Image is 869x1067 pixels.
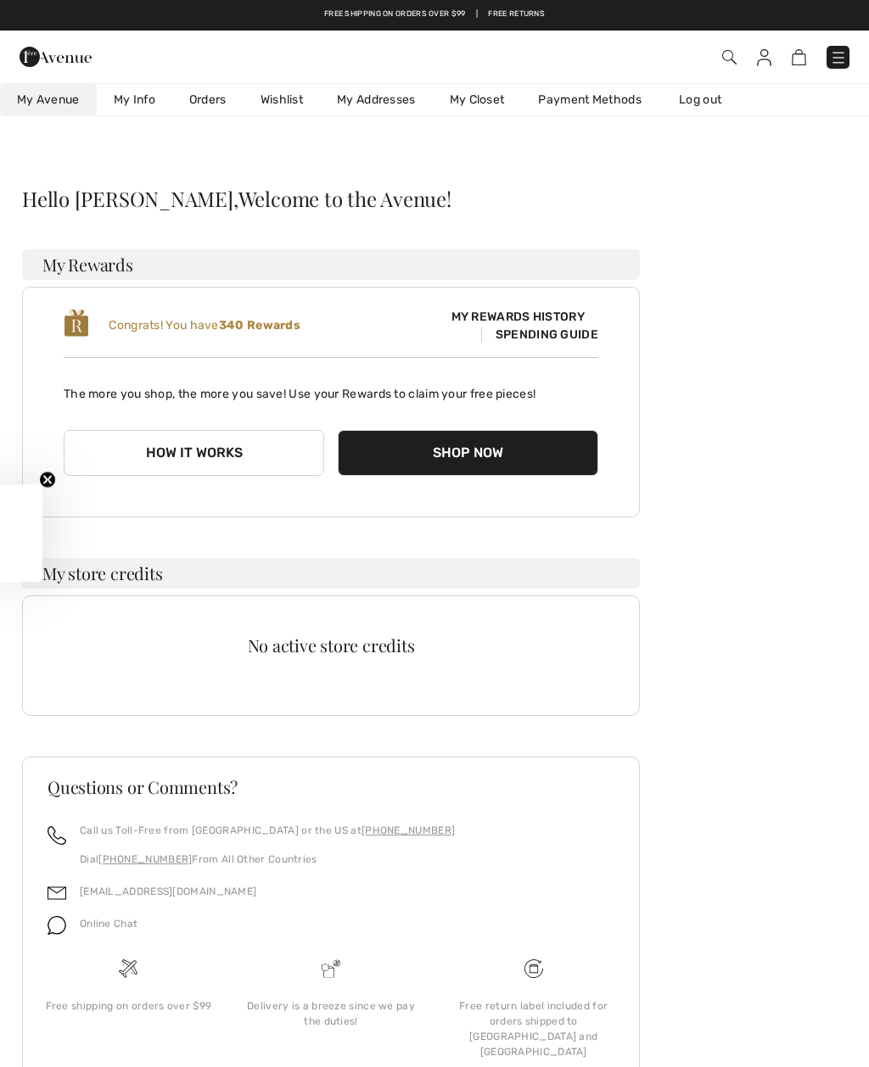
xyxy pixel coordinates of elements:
[22,558,640,589] h3: My store credits
[39,472,56,489] button: Close teaser
[20,40,92,74] img: 1ère Avenue
[362,824,455,836] a: [PHONE_NUMBER]
[446,998,621,1059] div: Free return label included for orders shipped to [GEOGRAPHIC_DATA] and [GEOGRAPHIC_DATA]
[64,371,598,403] p: The more you shop, the more you save! Use your Rewards to claim your free pieces!
[80,823,455,838] p: Call us Toll-Free from [GEOGRAPHIC_DATA] or the US at
[22,188,640,209] div: Hello [PERSON_NAME],
[338,430,598,476] button: Shop Now
[481,327,598,342] span: Spending Guide
[524,959,543,978] img: Free shipping on orders over $99
[20,47,92,64] a: 1ère Avenue
[172,84,244,115] a: Orders
[22,249,640,280] h3: My Rewards
[17,91,80,109] span: My Avenue
[64,430,324,476] button: How it works
[119,959,137,978] img: Free shipping on orders over $99
[792,49,806,65] img: Shopping Bag
[219,318,300,332] b: 340 Rewards
[433,84,522,115] a: My Closet
[722,50,737,64] img: Search
[238,188,451,209] span: Welcome to the Avenue!
[98,853,192,865] a: [PHONE_NUMBER]
[757,49,771,66] img: My Info
[64,308,89,338] img: loyalty_logo_r.svg
[488,8,545,20] a: Free Returns
[41,998,216,1014] div: Free shipping on orders over $99
[244,998,419,1029] div: Delivery is a breeze since we pay the duties!
[80,918,137,930] span: Online Chat
[521,84,659,115] a: Payment Methods
[48,779,614,796] h3: Questions or Comments?
[324,8,466,20] a: Free shipping on orders over $99
[80,852,455,867] p: Dial From All Other Countries
[830,49,847,66] img: Menu
[662,84,755,115] a: Log out
[109,318,300,332] span: Congrats! You have
[322,959,340,978] img: Delivery is a breeze since we pay the duties!
[244,84,320,115] a: Wishlist
[320,84,433,115] a: My Addresses
[64,637,598,654] div: No active store credits
[48,884,66,902] img: email
[48,916,66,935] img: chat
[80,885,256,897] a: [EMAIL_ADDRESS][DOMAIN_NAME]
[48,826,66,845] img: call
[438,308,598,326] span: My Rewards History
[97,84,172,115] a: My Info
[476,8,478,20] span: |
